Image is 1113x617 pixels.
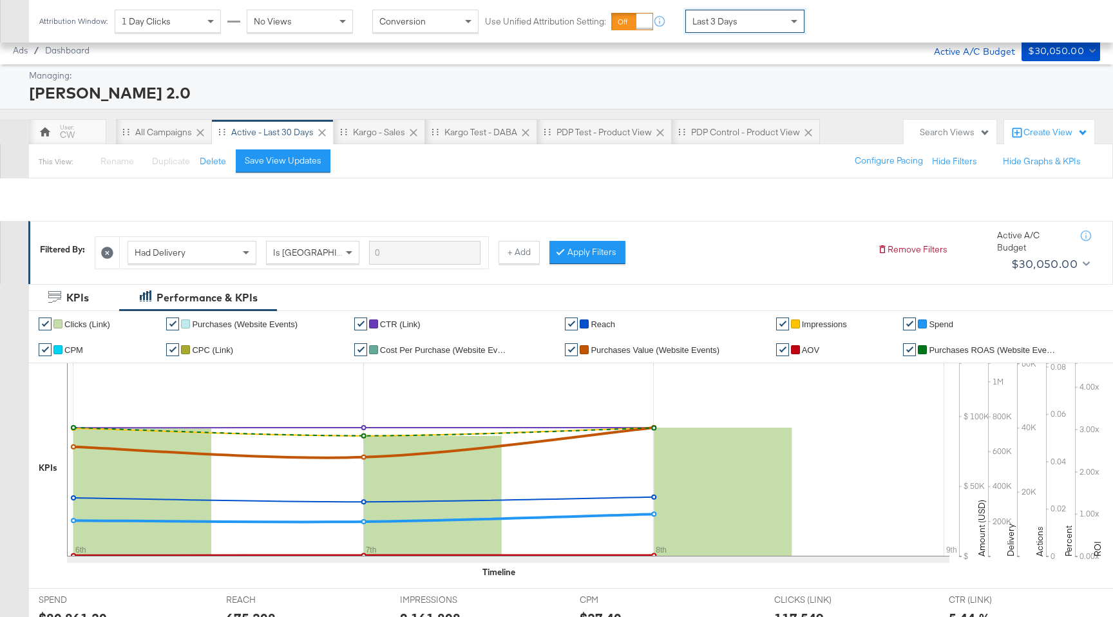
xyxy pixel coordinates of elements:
text: Actions [1034,526,1045,556]
button: Remove Filters [877,243,947,256]
a: ✔ [903,318,916,330]
a: ✔ [39,343,52,356]
span: Ads [13,45,28,55]
a: ✔ [354,318,367,330]
div: Active A/C Budget [920,41,1015,60]
span: Clicks (Link) [64,319,110,329]
span: SPEND [39,594,135,606]
div: Save View Updates [245,155,321,167]
span: Is [GEOGRAPHIC_DATA] [273,247,372,258]
button: $30,050.00 [1022,41,1100,61]
text: ROI [1092,541,1103,556]
span: Impressions [802,319,847,329]
button: $30,050.00 [1006,254,1092,274]
div: [PERSON_NAME] 2.0 [29,82,1097,104]
div: Kargo - Sales [353,126,405,138]
span: CPM [580,594,676,606]
div: CW [60,129,75,141]
button: + Add [499,241,540,264]
div: Managing: [29,70,1097,82]
a: Dashboard [45,45,90,55]
div: Filtered By: [40,243,85,256]
a: ✔ [565,343,578,356]
label: Use Unified Attribution Setting: [485,15,606,28]
div: Performance & KPIs [157,290,258,305]
span: CTR (Link) [380,319,421,329]
button: Hide Filters [932,155,977,167]
span: Spend [929,319,953,329]
span: IMPRESSIONS [400,594,497,606]
div: Active - Last 30 Days [231,126,314,138]
div: This View: [39,157,73,167]
button: Delete [200,155,226,167]
div: KPIs [66,290,89,305]
a: ✔ [166,343,179,356]
button: Save View Updates [236,149,330,173]
div: Attribution Window: [39,17,108,26]
span: Purchases (Website Events) [192,319,298,329]
div: Drag to reorder tab [340,128,347,135]
span: CTR (LINK) [949,594,1045,606]
div: Kargo test - DABA [444,126,517,138]
div: Search Views [920,126,990,138]
text: Delivery [1005,524,1016,556]
div: Active A/C Budget [997,229,1068,253]
input: Enter a search term [369,241,480,265]
button: Apply Filters [549,241,625,264]
text: Amount (USD) [976,500,987,556]
a: ✔ [39,318,52,330]
span: No Views [254,15,292,27]
span: REACH [226,594,323,606]
div: Drag to reorder tab [544,128,551,135]
a: ✔ [354,343,367,356]
div: KPIs [39,462,57,474]
div: Drag to reorder tab [218,128,225,135]
a: ✔ [166,318,179,330]
a: ✔ [776,343,789,356]
div: Drag to reorder tab [432,128,439,135]
button: Configure Pacing [846,149,932,173]
span: Purchases Value (Website Events) [591,345,719,355]
a: ✔ [903,343,916,356]
div: Drag to reorder tab [122,128,129,135]
text: Percent [1063,526,1074,556]
span: Rename [100,155,134,167]
span: CPC (Link) [192,345,233,355]
div: $30,050.00 [1028,43,1084,59]
span: Purchases ROAS (Website Events) [929,345,1058,355]
a: ✔ [565,318,578,330]
div: All Campaigns [135,126,192,138]
span: Reach [591,319,615,329]
button: Hide Graphs & KPIs [1003,155,1081,167]
div: Drag to reorder tab [678,128,685,135]
div: PDP Control - Product View [691,126,800,138]
div: Timeline [482,566,515,578]
span: Last 3 Days [692,15,737,27]
span: AOV [802,345,819,355]
span: Cost Per Purchase (Website Events) [380,345,509,355]
div: Create View [1023,126,1088,139]
span: Duplicate [152,155,190,167]
div: PDP Test - Product View [556,126,652,138]
span: Had Delivery [135,247,185,258]
span: / [28,45,45,55]
span: CLICKS (LINK) [774,594,871,606]
span: CPM [64,345,83,355]
a: ✔ [776,318,789,330]
div: $30,050.00 [1011,254,1078,274]
span: Conversion [379,15,426,27]
span: 1 Day Clicks [122,15,171,27]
